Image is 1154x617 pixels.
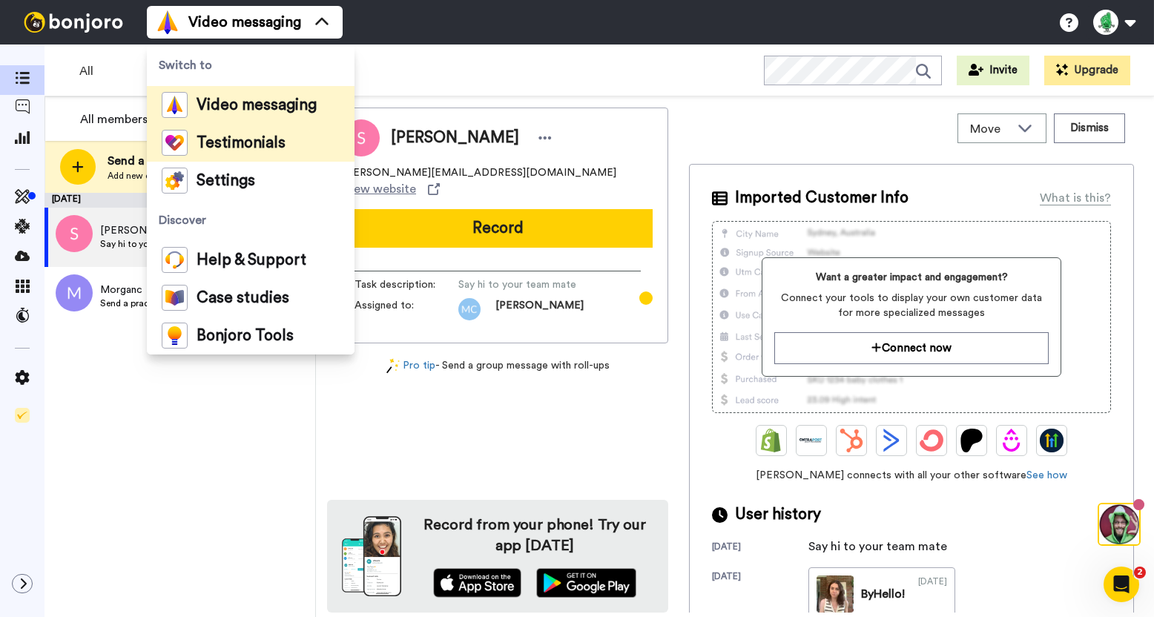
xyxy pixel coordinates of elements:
a: Video messaging [147,86,355,124]
img: Image of Sarahi [343,119,380,156]
span: Discover [147,199,355,241]
img: Shopify [759,429,783,452]
span: Say hi to your team mate [100,238,204,250]
span: [PERSON_NAME] [391,127,519,149]
img: tm-color.svg [162,130,188,156]
span: Send a practice message to yourself [100,297,248,309]
span: Say hi to your team mate [458,277,599,292]
span: [PERSON_NAME][EMAIL_ADDRESS][DOMAIN_NAME] [343,165,616,180]
img: Checklist.svg [15,408,30,423]
span: Assigned to: [355,298,458,320]
span: Help & Support [197,253,306,268]
img: ActiveCampaign [880,429,903,452]
button: Upgrade [1044,56,1130,85]
span: [PERSON_NAME] [495,298,584,320]
a: Help & Support [147,241,355,279]
img: Hubspot [840,429,863,452]
span: [PERSON_NAME] [100,223,204,238]
span: Move [970,120,1010,138]
div: What is this? [1040,189,1111,207]
img: Patreon [960,429,983,452]
span: User history [735,504,821,526]
span: Send a new message [108,152,240,170]
img: bj-logo-header-white.svg [18,12,129,33]
img: playstore [536,568,636,598]
button: Connect now [774,332,1048,364]
a: See how [1026,470,1067,481]
div: [DATE] [44,193,315,208]
img: vm-color.svg [156,10,179,34]
span: Task description : [355,277,458,292]
img: Ontraport [799,429,823,452]
div: Say hi to your team mate [808,538,947,555]
span: Morganc [100,283,248,297]
img: case-study-colored.svg [162,285,188,311]
span: Video messaging [188,12,301,33]
span: Imported Customer Info [735,187,909,209]
a: Settings [147,162,355,199]
img: Drip [1000,429,1023,452]
img: vm-color.svg [162,92,188,118]
span: Testimonials [197,136,286,151]
img: ConvertKit [920,429,943,452]
span: Bonjoro Tools [197,329,294,343]
img: 3183ab3e-59ed-45f6-af1c-10226f767056-1659068401.jpg [1,3,42,43]
img: help-and-support-colored.svg [162,247,188,273]
div: Tooltip anchor [639,291,653,305]
button: Dismiss [1054,113,1125,143]
img: 3e927f4e-466f-4fa7-9d77-f9a1e271ac25-thumb.jpg [817,575,854,613]
span: Connect your tools to display your own customer data for more specialized messages [774,291,1048,320]
iframe: Intercom live chat [1104,567,1139,602]
img: mc.png [458,298,481,320]
div: All members [80,110,165,128]
a: View website [343,180,440,198]
h4: Record from your phone! Try our app [DATE] [416,515,653,556]
span: View website [343,180,416,198]
span: 2 [1134,567,1146,578]
img: GoHighLevel [1040,429,1064,452]
img: appstore [433,568,521,598]
span: Add new contact or upload CSV [108,170,240,182]
img: download [342,516,401,596]
div: - Send a group message with roll-ups [327,358,668,374]
button: Invite [957,56,1029,85]
a: Testimonials [147,124,355,162]
span: Want a greater impact and engagement? [774,270,1048,285]
div: [DATE] [918,575,947,613]
img: magic-wand.svg [386,358,400,374]
span: Switch to [147,44,355,86]
img: s.png [56,215,93,252]
span: Settings [197,174,255,188]
a: Pro tip [386,358,435,374]
div: [DATE] [712,541,808,555]
span: Video messaging [197,98,317,113]
img: settings-colored.svg [162,168,188,194]
button: Record [343,209,653,248]
span: Case studies [197,291,289,306]
a: Case studies [147,279,355,317]
a: Bonjoro Tools [147,317,355,354]
span: All [79,62,179,80]
img: bj-tools-colored.svg [162,323,188,349]
div: By Hello! [861,585,905,603]
span: [PERSON_NAME] connects with all your other software [712,468,1111,483]
img: m.png [56,274,93,311]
